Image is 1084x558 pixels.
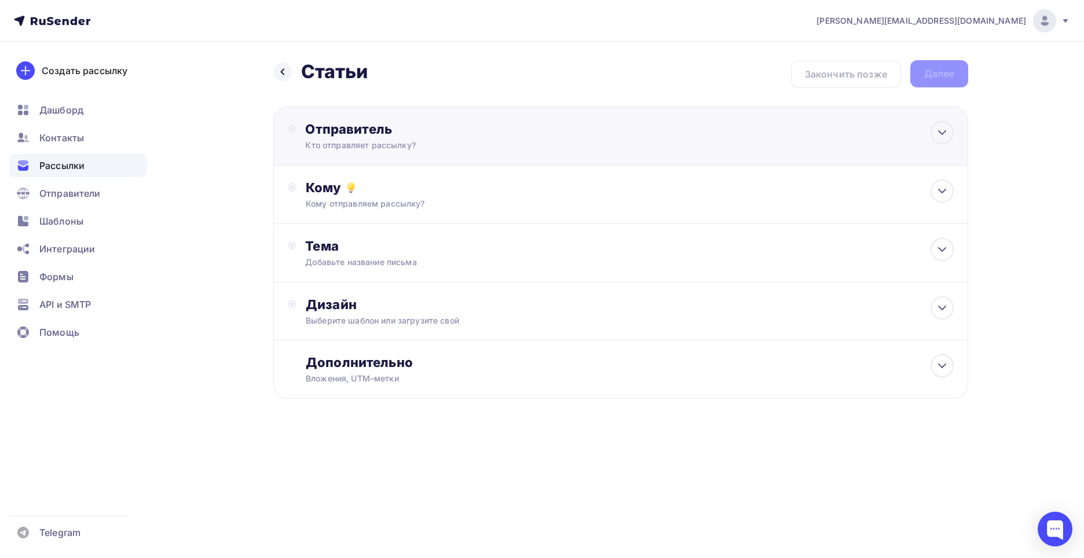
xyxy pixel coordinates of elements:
span: Отправители [39,186,101,200]
div: Отправитель [305,121,556,137]
span: Шаблоны [39,214,83,228]
a: Шаблоны [9,210,147,233]
div: Кто отправляет рассылку? [305,139,531,151]
div: Создать рассылку [42,64,127,78]
span: Telegram [39,526,80,539]
div: Тема [305,238,534,254]
span: Интеграции [39,242,95,256]
div: Кому отправляем рассылку? [306,198,889,210]
span: API и SMTP [39,298,91,311]
a: Формы [9,265,147,288]
div: Дополнительно [306,354,953,370]
div: Дизайн [306,296,953,313]
span: Дашборд [39,103,83,117]
div: Вложения, UTM–метки [306,373,889,384]
div: Выберите шаблон или загрузите свой [306,315,889,326]
div: Добавьте название письма [305,256,511,268]
span: [PERSON_NAME][EMAIL_ADDRESS][DOMAIN_NAME] [816,15,1026,27]
a: Рассылки [9,154,147,177]
a: Отправители [9,182,147,205]
div: Кому [306,179,953,196]
span: Помощь [39,325,79,339]
a: Контакты [9,126,147,149]
a: Дашборд [9,98,147,122]
span: Формы [39,270,74,284]
span: Контакты [39,131,84,145]
a: [PERSON_NAME][EMAIL_ADDRESS][DOMAIN_NAME] [816,9,1070,32]
h2: Статьи [301,60,368,83]
span: Рассылки [39,159,85,172]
